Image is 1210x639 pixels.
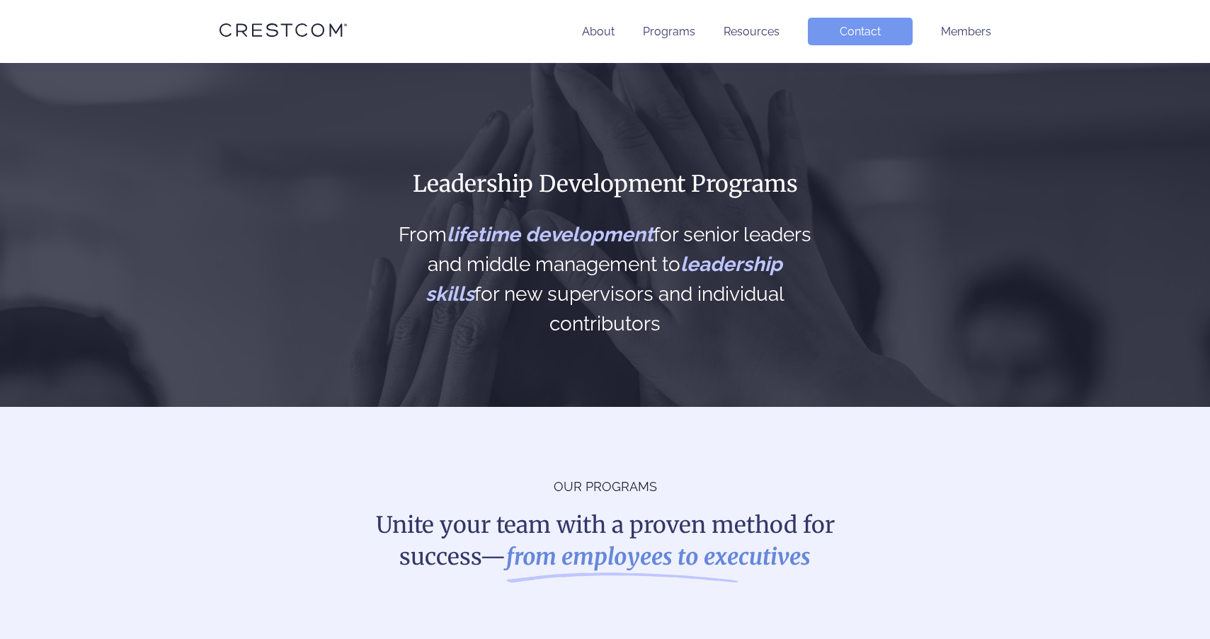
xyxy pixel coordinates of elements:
span: lifetime development [447,223,653,246]
h1: Leadership Development Programs [394,169,816,199]
i: from employees to executives [506,541,811,573]
a: Programs [643,25,695,38]
a: About [582,25,615,38]
p: OUR PROGRAMS [237,478,974,495]
h2: Unite your team with a proven method for success— [353,510,857,573]
a: Resources [724,25,780,38]
a: Members [941,25,991,38]
a: Contact [808,18,913,45]
h2: From for senior leaders and middle management to for new supervisors and individual contributors [394,220,816,339]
